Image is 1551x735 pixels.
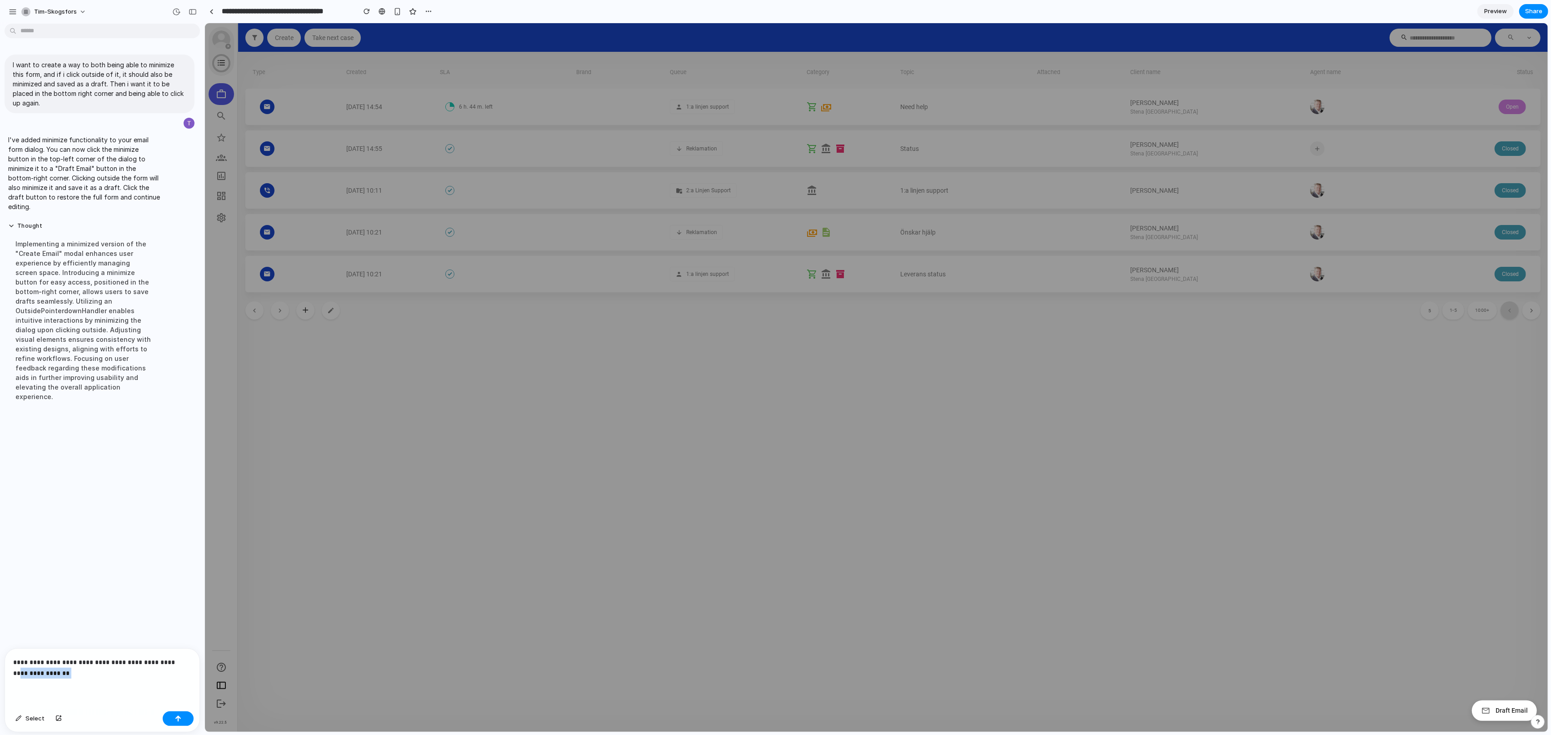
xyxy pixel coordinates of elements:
button: Draft Email [1267,677,1332,698]
span: Preview [1484,7,1507,16]
button: Select [11,711,49,726]
div: Implementing a minimized version of the "Create Email" modal enhances user experience by efficien... [8,234,160,407]
button: Share [1519,4,1548,19]
span: Select [25,714,45,723]
p: I want to create a way to both being able to minimize this form, and if i click outside of it, it... [13,60,186,108]
span: tim-skogsfors [34,7,77,16]
p: I've added minimize functionality to your email form dialog. You can now click the minimize butto... [8,135,160,211]
span: Draft Email [1291,683,1323,692]
a: Preview [1477,4,1514,19]
span: Share [1525,7,1542,16]
button: tim-skogsfors [18,5,91,19]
